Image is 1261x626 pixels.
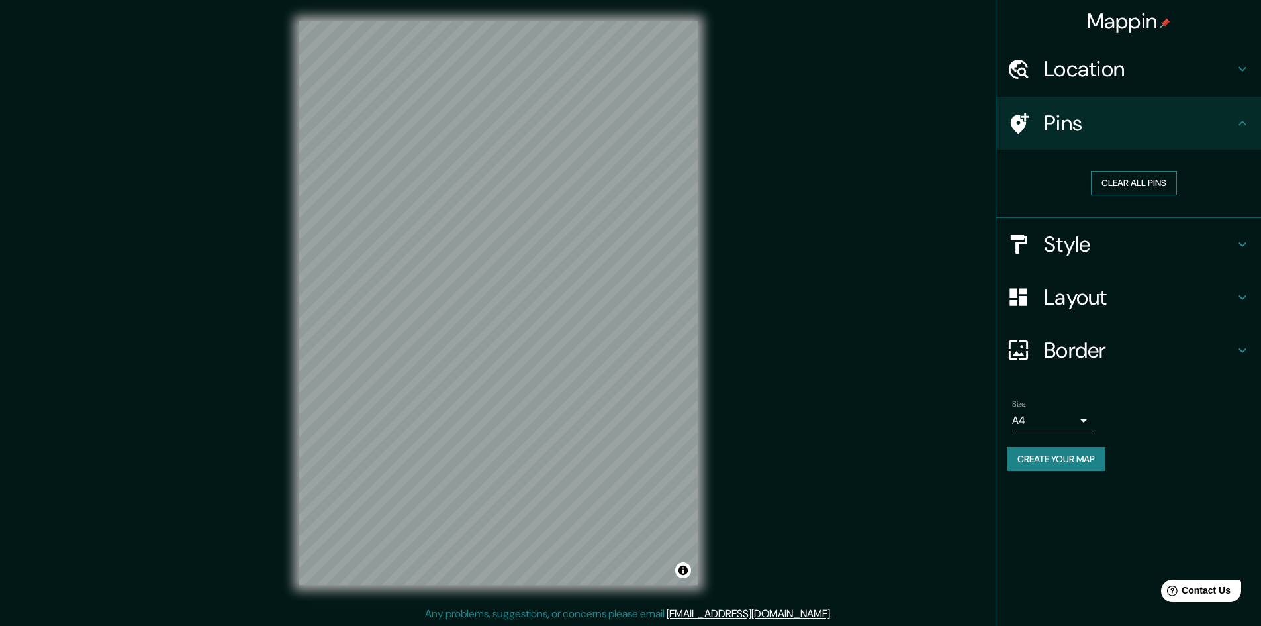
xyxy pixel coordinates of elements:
div: Border [996,324,1261,377]
iframe: Help widget launcher [1143,574,1246,611]
div: A4 [1012,410,1092,431]
a: [EMAIL_ADDRESS][DOMAIN_NAME] [667,607,830,621]
button: Create your map [1007,447,1105,472]
div: Pins [996,97,1261,150]
button: Clear all pins [1091,171,1177,195]
div: Layout [996,271,1261,324]
button: Toggle attribution [675,562,691,578]
h4: Border [1044,337,1235,364]
h4: Pins [1044,110,1235,136]
div: . [834,606,837,622]
canvas: Map [299,21,698,585]
div: Location [996,42,1261,95]
h4: Mappin [1087,8,1171,34]
p: Any problems, suggestions, or concerns please email . [425,606,832,622]
h4: Style [1044,231,1235,258]
h4: Location [1044,56,1235,82]
div: . [832,606,834,622]
h4: Layout [1044,284,1235,311]
label: Size [1012,398,1026,409]
img: pin-icon.png [1160,18,1170,28]
div: Style [996,218,1261,271]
